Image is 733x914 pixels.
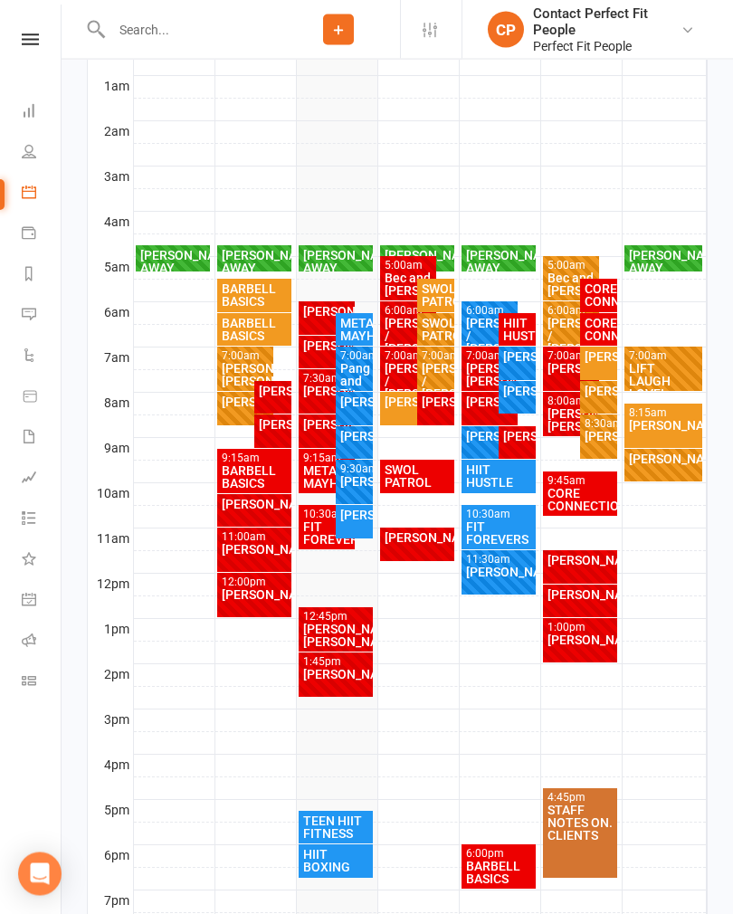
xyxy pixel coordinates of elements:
[140,249,237,276] span: [PERSON_NAME] AWAY
[221,577,289,589] div: 12:00pm
[547,793,614,805] div: 4:45pm
[88,121,133,144] th: 2am
[628,363,700,401] div: LIFT LAUGH LOVE!
[302,509,352,521] div: 10:30am
[502,351,532,364] div: [PERSON_NAME]
[22,459,62,500] a: Assessments
[502,386,532,398] div: [PERSON_NAME]
[22,133,62,174] a: People
[421,351,451,363] div: 7:00am
[22,622,62,662] a: Roll call kiosk mode
[384,532,452,545] div: [PERSON_NAME]
[628,420,700,433] div: [PERSON_NAME]
[302,657,370,669] div: 1:45pm
[584,351,614,364] div: [PERSON_NAME]
[584,419,614,431] div: 8:30am
[222,249,319,276] span: [PERSON_NAME] AWAY
[88,800,133,823] th: 5pm
[302,669,370,681] div: [PERSON_NAME]
[465,509,533,521] div: 10:30am
[465,861,533,886] div: BARBELL BASICS
[547,476,614,488] div: 9:45am
[221,363,271,388] div: [PERSON_NAME]/ [PERSON_NAME]
[88,76,133,99] th: 1am
[22,214,62,255] a: Payments
[88,393,133,415] th: 8am
[384,318,433,356] div: [PERSON_NAME] / [PERSON_NAME]
[88,257,133,280] th: 5am
[258,419,288,432] div: [PERSON_NAME]
[88,890,133,913] th: 7pm
[533,5,681,38] div: Contact Perfect Fit People
[88,574,133,596] th: 12pm
[547,805,614,843] div: STAFF NOTES ON. CLIENTS
[18,852,62,896] div: Open Intercom Messenger
[88,755,133,777] th: 4pm
[221,318,289,343] div: BARBELL BASICS
[465,431,515,443] div: [PERSON_NAME]
[421,318,451,343] div: SWOL PATROL
[302,815,370,841] div: TEEN HIIT FITNESS
[339,351,369,363] div: 7:00am
[88,528,133,551] th: 11am
[384,464,452,490] div: SWOL PATROL
[88,483,133,506] th: 10am
[384,261,433,272] div: 5:00am
[22,255,62,296] a: Reports
[88,348,133,370] th: 7am
[384,306,433,318] div: 6:00am
[221,396,271,409] div: [PERSON_NAME]
[384,351,433,363] div: 7:00am
[302,419,352,432] div: [PERSON_NAME]
[465,566,533,579] div: [PERSON_NAME]
[466,249,563,276] span: [PERSON_NAME] AWAY
[421,283,451,309] div: SWOL PATROL
[22,662,62,703] a: Class kiosk mode
[221,589,289,602] div: [PERSON_NAME]
[465,849,533,861] div: 6:00pm
[302,306,352,319] div: [PERSON_NAME]
[547,408,596,433] div: [PERSON_NAME]/ [PERSON_NAME]
[88,302,133,325] th: 6am
[22,377,62,418] a: Product Sales
[221,351,271,363] div: 7:00am
[221,283,289,309] div: BARBELL BASICS
[302,849,370,874] div: HIIT BOXING
[339,431,369,443] div: [PERSON_NAME]
[421,396,451,409] div: [PERSON_NAME]
[339,396,369,409] div: [PERSON_NAME]
[465,555,533,566] div: 11:30am
[88,664,133,687] th: 2pm
[547,261,596,272] div: 5:00am
[221,532,289,544] div: 11:00am
[22,174,62,214] a: Calendar
[339,464,369,476] div: 9:30am
[88,438,133,461] th: 9am
[584,318,614,343] div: CORE CONNECTION
[22,540,62,581] a: What's New
[88,619,133,642] th: 1pm
[106,17,277,43] input: Search...
[384,272,433,298] div: Bec and [PERSON_NAME]
[465,306,515,318] div: 6:00am
[488,12,524,48] div: CP
[303,249,400,276] span: [PERSON_NAME] AWAY
[221,465,289,490] div: BARBELL BASICS
[465,351,515,363] div: 7:00am
[547,363,596,376] div: [PERSON_NAME]
[628,453,700,466] div: [PERSON_NAME]
[584,431,614,443] div: [PERSON_NAME].
[465,464,533,490] div: HIIT HUSTLE
[22,92,62,133] a: Dashboard
[339,509,369,522] div: [PERSON_NAME]
[465,363,515,388] div: [PERSON_NAME]/ [PERSON_NAME]
[547,589,614,602] div: [PERSON_NAME]
[339,363,369,401] div: Pang and Tita
[547,318,596,356] div: [PERSON_NAME] / [PERSON_NAME]
[88,845,133,868] th: 6pm
[221,544,289,557] div: [PERSON_NAME]
[547,488,614,513] div: CORE CONNECTION
[221,453,289,465] div: 9:15am
[302,465,352,490] div: METABOLIC MAYHEM
[465,396,515,409] div: [PERSON_NAME]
